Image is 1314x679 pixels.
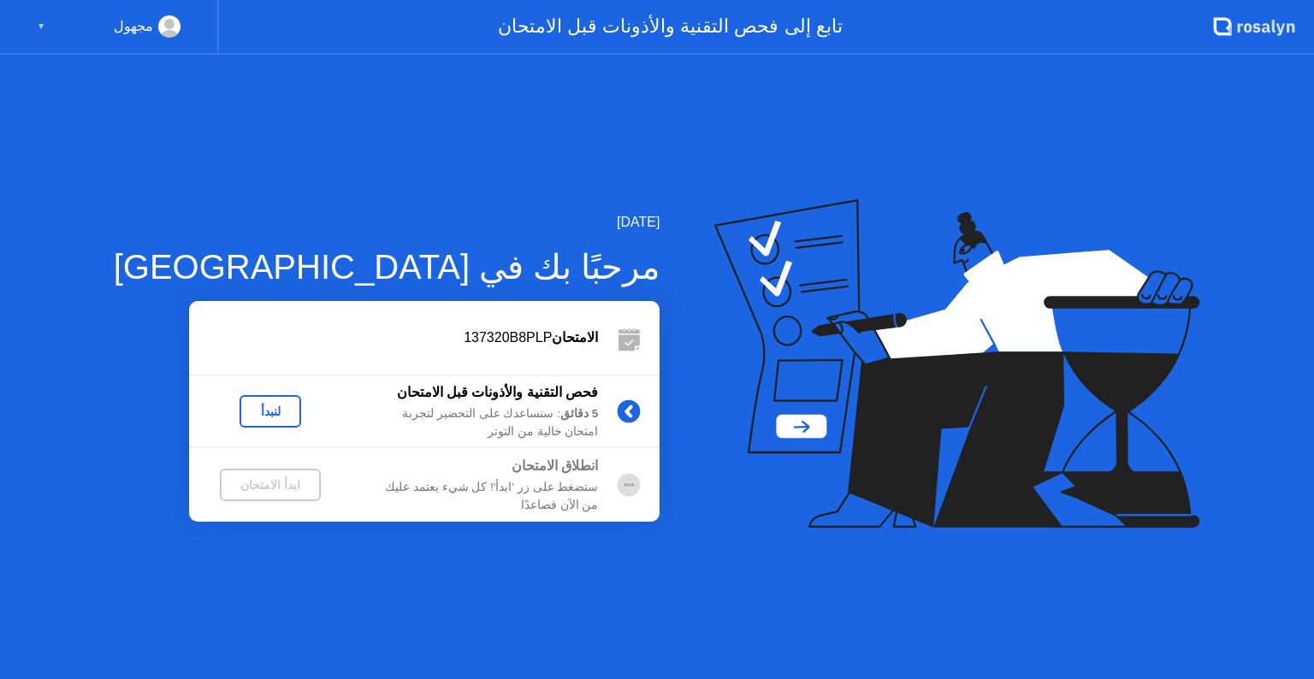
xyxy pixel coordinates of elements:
[37,15,45,38] div: ▼
[397,385,599,399] b: فحص التقنية والأذونات قبل الامتحان
[114,212,660,233] div: [DATE]
[240,395,301,428] button: لنبدأ
[352,479,598,514] div: ستضغط على زر 'ابدأ'! كل شيء يعتمد عليك من الآن فصاعدًا
[114,15,153,38] div: مجهول
[114,241,660,292] div: مرحبًا بك في [GEOGRAPHIC_DATA]
[189,328,598,348] div: 137320B8PLP
[552,330,598,345] b: الامتحان
[220,469,321,501] button: ابدأ الامتحان
[246,404,294,418] div: لنبدأ
[560,407,598,420] b: 5 دقائق
[512,458,598,473] b: انطلاق الامتحان
[227,478,314,492] div: ابدأ الامتحان
[352,405,598,440] div: : سنساعدك على التحضير لتجربة امتحان خالية من التوتر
